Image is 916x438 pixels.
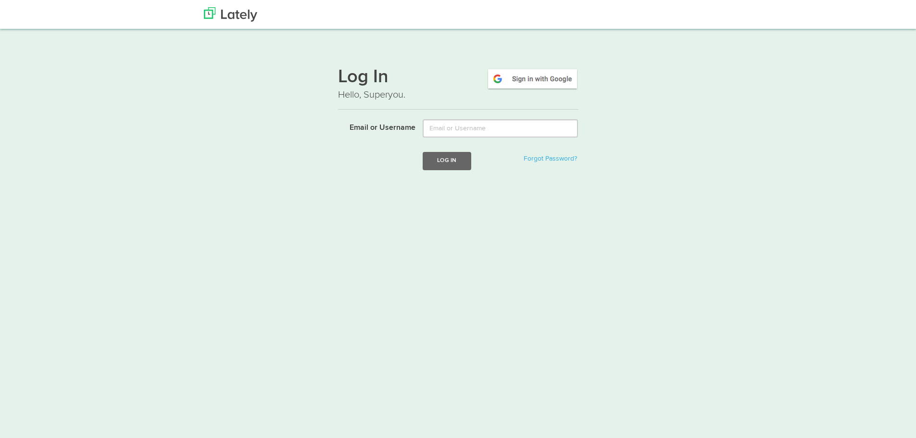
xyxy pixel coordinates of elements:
[331,119,416,134] label: Email or Username
[423,119,578,138] input: Email or Username
[338,88,578,102] p: Hello, Superyou.
[423,152,471,170] button: Log In
[487,68,578,90] img: google-signin.png
[524,155,577,162] a: Forgot Password?
[204,7,257,22] img: Lately
[338,68,578,88] h1: Log In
